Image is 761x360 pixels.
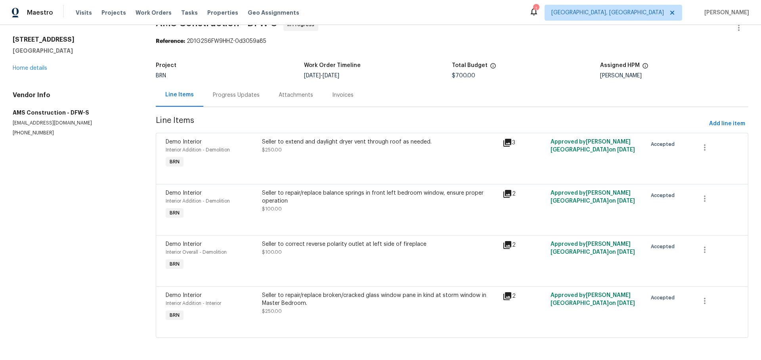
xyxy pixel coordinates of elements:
[551,241,635,255] span: Approved by [PERSON_NAME][GEOGRAPHIC_DATA] on
[166,260,183,268] span: BRN
[166,147,230,152] span: Interior Addition - Demolition
[13,65,47,71] a: Home details
[617,249,635,255] span: [DATE]
[181,10,198,15] span: Tasks
[332,91,354,99] div: Invoices
[551,139,635,153] span: Approved by [PERSON_NAME][GEOGRAPHIC_DATA] on
[262,309,282,314] span: $250.00
[166,311,183,319] span: BRN
[490,63,496,73] span: The total cost of line items that have been proposed by Opendoor. This sum includes line items th...
[279,91,313,99] div: Attachments
[262,189,498,205] div: Seller to repair/replace balance springs in front left bedroom window, ensure proper operation
[13,120,137,126] p: [EMAIL_ADDRESS][DOMAIN_NAME]
[709,119,745,129] span: Add line item
[600,63,640,68] h5: Assigned HPM
[166,293,202,298] span: Demo Interior
[248,9,299,17] span: Geo Assignments
[156,38,185,44] b: Reference:
[533,5,539,13] div: 1
[701,9,749,17] span: [PERSON_NAME]
[166,209,183,217] span: BRN
[651,243,678,251] span: Accepted
[706,117,748,131] button: Add line item
[262,240,498,248] div: Seller to correct reverse polarity outlet at left side of fireplace
[136,9,172,17] span: Work Orders
[262,291,498,307] div: Seller to repair/replace broken/cracked glass window pane in kind at storm window in Master Bedroom.
[262,207,282,211] span: $100.00
[156,37,748,45] div: 2D1G2S6FW9HHZ-0d3059a85
[166,199,230,203] span: Interior Addition - Demolition
[262,138,498,146] div: Seller to extend and daylight dryer vent through roof as needed.
[304,73,321,79] span: [DATE]
[304,63,361,68] h5: Work Order Timeline
[156,18,277,28] span: AMS Construction - DFW-S
[207,9,238,17] span: Properties
[452,73,475,79] span: $700.00
[503,189,546,199] div: 2
[166,301,221,306] span: Interior Addition - Interior
[503,138,546,147] div: 3
[13,36,137,44] h2: [STREET_ADDRESS]
[13,109,137,117] h5: AMS Construction - DFW-S
[76,9,92,17] span: Visits
[27,9,53,17] span: Maestro
[13,130,137,136] p: [PHONE_NUMBER]
[642,63,648,73] span: The hpm assigned to this work order.
[156,63,176,68] h5: Project
[262,147,282,152] span: $250.00
[651,140,678,148] span: Accepted
[156,117,706,131] span: Line Items
[617,301,635,306] span: [DATE]
[166,241,202,247] span: Demo Interior
[503,240,546,250] div: 2
[13,47,137,55] h5: [GEOGRAPHIC_DATA]
[166,250,227,255] span: Interior Overall - Demolition
[13,91,137,99] h4: Vendor Info
[156,73,166,79] span: BRN
[262,250,282,255] span: $100.00
[166,158,183,166] span: BRN
[304,73,339,79] span: -
[452,63,488,68] h5: Total Budget
[323,73,339,79] span: [DATE]
[166,190,202,196] span: Demo Interior
[165,91,194,99] div: Line Items
[551,293,635,306] span: Approved by [PERSON_NAME][GEOGRAPHIC_DATA] on
[551,190,635,204] span: Approved by [PERSON_NAME][GEOGRAPHIC_DATA] on
[166,139,202,145] span: Demo Interior
[617,198,635,204] span: [DATE]
[213,91,260,99] div: Progress Updates
[101,9,126,17] span: Projects
[600,73,748,79] div: [PERSON_NAME]
[617,147,635,153] span: [DATE]
[503,291,546,301] div: 2
[651,294,678,302] span: Accepted
[551,9,664,17] span: [GEOGRAPHIC_DATA], [GEOGRAPHIC_DATA]
[651,191,678,199] span: Accepted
